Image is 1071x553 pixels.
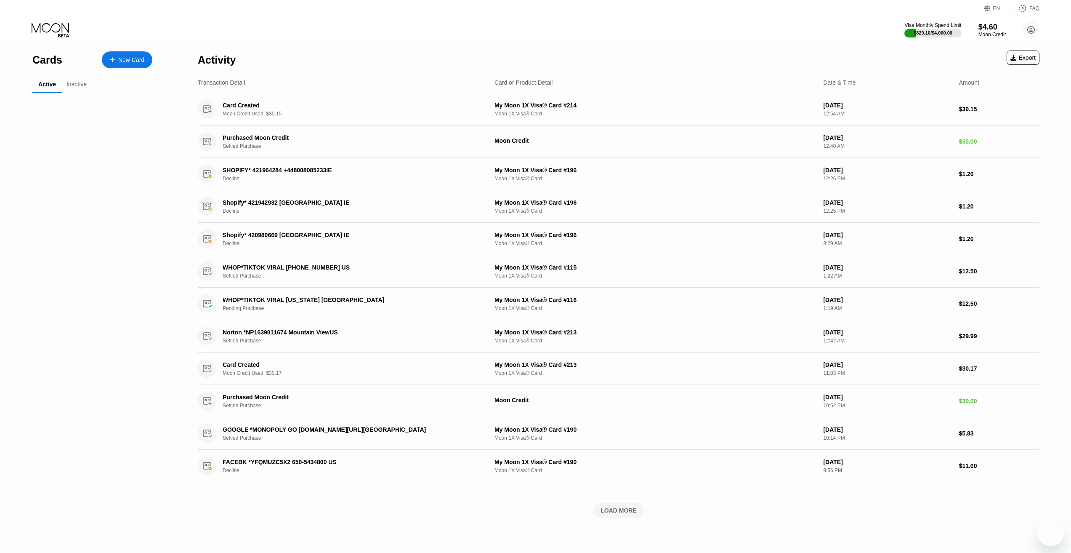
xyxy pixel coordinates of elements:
[823,273,952,279] div: 1:22 AM
[223,232,465,238] div: Shopify* 420980669 [GEOGRAPHIC_DATA] IE
[494,240,816,246] div: Moon 1X Visa® Card
[978,23,1006,37] div: $4.60Moon Credit
[198,190,1039,223] div: Shopify* 421942932 [GEOGRAPHIC_DATA] IEDeclineMy Moon 1X Visa® Card #196Moon 1X Visa® Card[DATE]1...
[959,106,1039,112] div: $30.15
[66,81,87,88] div: Inactive
[914,30,952,35] div: $829.10 / $4,000.00
[978,32,1006,37] div: Moon Credit
[823,435,952,441] div: 10:14 PM
[198,54,236,66] div: Activity
[223,134,465,141] div: Purchased Moon Credit
[601,507,637,514] div: LOAD MORE
[38,81,56,88] div: Active
[494,273,816,279] div: Moon 1X Visa® Card
[223,361,465,368] div: Card Created
[223,264,465,271] div: WHOP*TIKTOK VIRAL [PHONE_NUMBER] US
[823,232,952,238] div: [DATE]
[823,134,952,141] div: [DATE]
[494,370,816,376] div: Moon 1X Visa® Card
[198,385,1039,417] div: Purchased Moon CreditSettled PurchaseMoon Credit[DATE]10:52 PM$30.00
[223,394,465,401] div: Purchased Moon Credit
[494,397,816,403] div: Moon Credit
[823,361,952,368] div: [DATE]
[823,167,952,174] div: [DATE]
[102,51,152,68] div: New Card
[198,450,1039,482] div: FACEBK *YFQMUZC5X2 650-5434800 USDeclineMy Moon 1X Visa® Card #190Moon 1X Visa® Card[DATE]9:56 PM...
[223,240,484,246] div: Decline
[823,143,952,149] div: 12:40 AM
[223,459,465,465] div: FACEBK *YFQMUZC5X2 650-5434800 US
[223,435,484,441] div: Settled Purchase
[223,468,484,473] div: Decline
[223,273,484,279] div: Settled Purchase
[1010,54,1036,61] div: Export
[494,232,816,238] div: My Moon 1X Visa® Card #196
[959,79,979,86] div: Amount
[494,167,816,174] div: My Moon 1X Visa® Card #196
[223,403,484,409] div: Settled Purchase
[959,333,1039,339] div: $29.99
[984,4,1010,13] div: EN
[198,320,1039,353] div: Norton *NP1639011674 Mountain ViewUSSettled PurchaseMy Moon 1X Visa® Card #213Moon 1X Visa® Card[...
[959,138,1039,145] div: $35.00
[118,56,144,64] div: New Card
[494,208,816,214] div: Moon 1X Visa® Card
[823,338,952,344] div: 12:42 AM
[494,329,816,336] div: My Moon 1X Visa® Card #213
[198,255,1039,288] div: WHOP*TIKTOK VIRAL [PHONE_NUMBER] USSettled PurchaseMy Moon 1X Visa® Card #115Moon 1X Visa® Card[D...
[198,126,1039,158] div: Purchased Moon CreditSettled PurchaseMoon Credit[DATE]12:40 AM$35.00
[223,167,465,174] div: SHOPIFY* 421964284 +448008085233IE
[494,297,816,303] div: My Moon 1X Visa® Card #116
[223,102,465,109] div: Card Created
[823,297,952,303] div: [DATE]
[198,353,1039,385] div: Card CreatedMoon Credit Used: $30.17My Moon 1X Visa® Card #213Moon 1X Visa® Card[DATE]11:03 PM$30.17
[223,176,484,182] div: Decline
[978,23,1006,32] div: $4.60
[823,176,952,182] div: 12:26 PM
[1007,51,1039,65] div: Export
[823,370,952,376] div: 11:03 PM
[904,22,961,37] div: Visa Monthly Spend Limit$829.10/$4,000.00
[904,22,961,28] div: Visa Monthly Spend Limit
[823,208,952,214] div: 12:25 PM
[823,199,952,206] div: [DATE]
[223,329,465,336] div: Norton *NP1639011674 Mountain ViewUS
[959,430,1039,437] div: $5.83
[198,503,1039,518] div: LOAD MORE
[223,111,484,117] div: Moon Credit Used: $30.15
[1010,4,1039,13] div: FAQ
[959,235,1039,242] div: $1.20
[823,426,952,433] div: [DATE]
[223,305,484,311] div: Pending Purchase
[494,199,816,206] div: My Moon 1X Visa® Card #196
[494,468,816,473] div: Moon 1X Visa® Card
[494,102,816,109] div: My Moon 1X Visa® Card #214
[823,102,952,109] div: [DATE]
[223,338,484,344] div: Settled Purchase
[959,171,1039,177] div: $1.20
[959,268,1039,275] div: $12.50
[823,240,952,246] div: 3:29 AM
[823,468,952,473] div: 9:56 PM
[494,79,553,86] div: Card or Product Detail
[223,426,465,433] div: GOOGLE *MONOPOLY GO [DOMAIN_NAME][URL][GEOGRAPHIC_DATA]
[823,305,952,311] div: 1:19 AM
[1029,5,1039,11] div: FAQ
[823,111,952,117] div: 12:54 AM
[1037,519,1064,546] iframe: Mesajlaşma penceresini başlatma düğmesi, görüşme devam ediyor
[223,370,484,376] div: Moon Credit Used: $30.17
[959,300,1039,307] div: $12.50
[823,264,952,271] div: [DATE]
[223,297,465,303] div: WHOP*TIKTOK VIRAL [US_STATE] [GEOGRAPHIC_DATA]
[494,111,816,117] div: Moon 1X Visa® Card
[993,5,1000,11] div: EN
[494,264,816,271] div: My Moon 1X Visa® Card #115
[198,158,1039,190] div: SHOPIFY* 421964284 +448008085233IEDeclineMy Moon 1X Visa® Card #196Moon 1X Visa® Card[DATE]12:26 ...
[959,462,1039,469] div: $11.00
[959,365,1039,372] div: $30.17
[494,338,816,344] div: Moon 1X Visa® Card
[959,203,1039,210] div: $1.20
[494,435,816,441] div: Moon 1X Visa® Card
[494,305,816,311] div: Moon 1X Visa® Card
